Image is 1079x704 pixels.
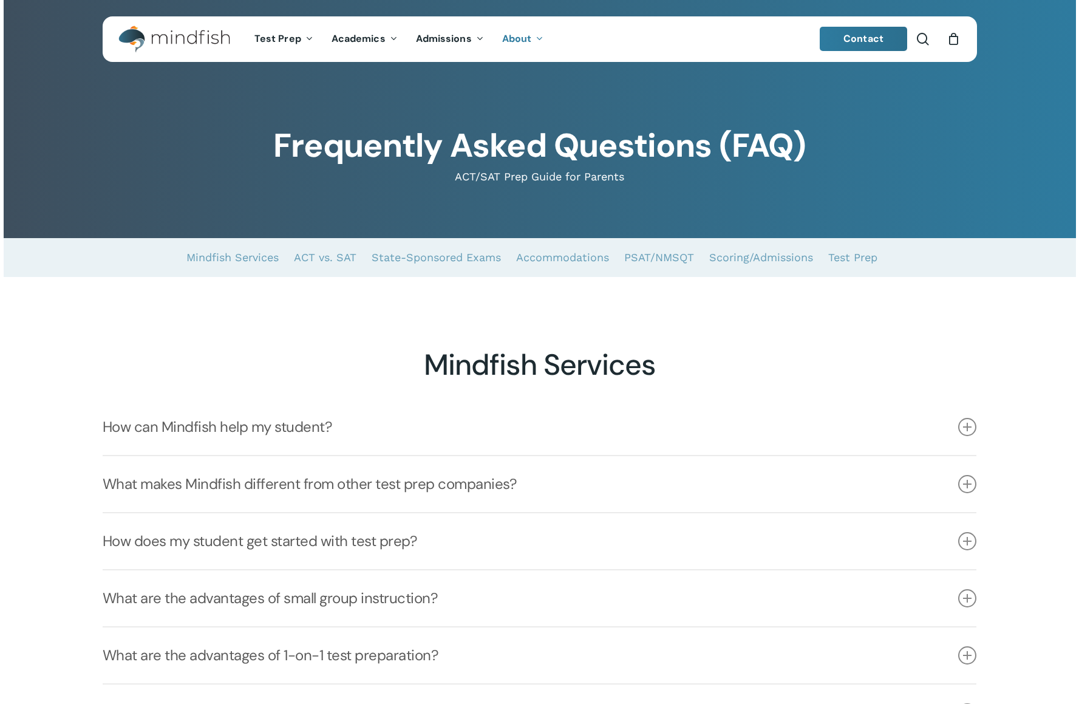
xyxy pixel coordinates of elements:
[416,32,472,45] span: Admissions
[322,34,407,44] a: Academics
[828,238,877,277] a: Test Prep
[254,32,301,45] span: Test Prep
[294,238,356,277] a: ACT vs. SAT
[407,34,493,44] a: Admissions
[103,16,977,62] header: Main Menu
[103,456,976,512] a: What makes Mindfish different from other test prep companies?
[516,238,609,277] a: Accommodations
[245,16,553,62] nav: Main Menu
[843,32,883,45] span: Contact
[103,347,976,383] h2: Mindfish Services
[103,399,976,455] a: How can Mindfish help my student?
[624,238,694,277] a: PSAT/NMSQT
[332,32,386,45] span: Academics
[820,27,907,51] a: Contact
[493,34,553,44] a: About
[372,238,501,277] a: State-Sponsored Exams
[103,570,976,626] a: What are the advantages of small group instruction?
[502,32,532,45] span: About
[103,126,976,165] h1: Frequently Asked Questions (FAQ)
[947,32,961,46] a: Cart
[245,34,322,44] a: Test Prep
[709,238,813,277] a: Scoring/Admissions
[103,627,976,683] a: What are the advantages of 1-on-1 test preparation?
[186,238,279,277] a: Mindfish Services
[103,513,976,569] a: How does my student get started with test prep?
[103,169,976,184] p: ACT/SAT Prep Guide for Parents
